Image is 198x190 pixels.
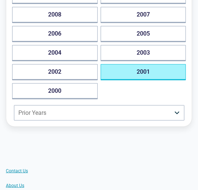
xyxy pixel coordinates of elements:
button: 2000 [12,83,98,99]
button: 2006 [12,26,98,42]
button: 2005 [101,26,186,42]
button: 2003 [101,45,186,61]
button: 2007 [101,7,186,23]
button: 2001 [101,64,186,80]
button: 2004 [12,45,98,61]
button: 2008 [12,7,98,23]
button: 2002 [12,64,98,80]
a: About Us [6,183,24,189]
a: Contact Us [6,168,28,174]
button: Prior Years [14,105,184,121]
